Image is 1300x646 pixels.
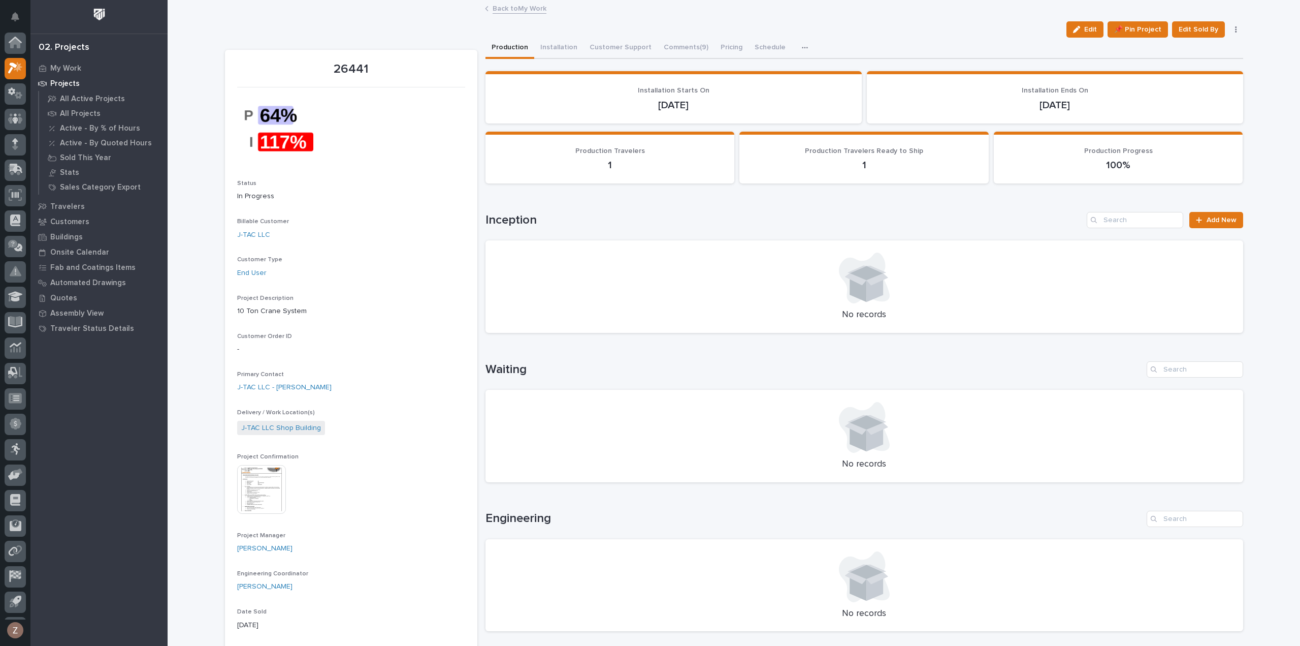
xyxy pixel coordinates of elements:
[714,38,749,59] button: Pricing
[237,382,332,393] a: J-TAC LLC - [PERSON_NAME]
[498,608,1231,620] p: No records
[90,5,109,24] img: Workspace Logo
[237,219,289,225] span: Billable Customer
[658,38,714,59] button: Comments (9)
[50,218,89,227] p: Customers
[60,168,79,177] p: Stats
[50,202,85,211] p: Travelers
[241,423,321,434] a: J-TAC LLC Shop Building
[534,38,583,59] button: Installation
[485,213,1083,228] h1: Inception
[485,511,1143,526] h1: Engineering
[30,60,168,76] a: My Work
[30,76,168,91] a: Projects
[638,87,709,94] span: Installation Starts On
[237,191,465,202] p: In Progress
[237,295,294,301] span: Project Description
[237,609,267,615] span: Date Sold
[30,305,168,321] a: Assembly View
[575,147,645,155] span: Production Travelers
[30,214,168,229] a: Customers
[30,199,168,214] a: Travelers
[60,95,125,104] p: All Active Projects
[50,279,126,288] p: Automated Drawings
[39,106,168,120] a: All Projects
[50,233,83,242] p: Buildings
[1084,25,1097,34] span: Edit
[1108,21,1168,38] button: 📌 Pin Project
[39,121,168,135] a: Active - By % of Hours
[5,6,26,27] button: Notifications
[1172,21,1225,38] button: Edit Sold By
[13,12,26,28] div: Notifications
[1207,217,1237,224] span: Add New
[498,459,1231,470] p: No records
[237,543,292,554] a: [PERSON_NAME]
[237,333,292,340] span: Customer Order ID
[237,533,285,539] span: Project Manager
[1179,23,1218,36] span: Edit Sold By
[39,165,168,179] a: Stats
[39,42,89,53] div: 02. Projects
[237,180,256,187] span: Status
[1147,361,1243,378] input: Search
[237,581,292,592] a: [PERSON_NAME]
[30,275,168,290] a: Automated Drawings
[50,324,134,333] p: Traveler Status Details
[752,159,977,171] p: 1
[60,124,140,133] p: Active - By % of Hours
[39,180,168,194] a: Sales Category Export
[1114,23,1161,36] span: 📌 Pin Project
[39,136,168,150] a: Active - By Quoted Hours
[50,309,104,318] p: Assembly View
[1006,159,1231,171] p: 100%
[1147,511,1243,527] input: Search
[237,230,270,240] a: J-TAC LLC
[50,263,136,272] p: Fab and Coatings Items
[30,321,168,336] a: Traveler Status Details
[1189,212,1243,228] a: Add New
[237,454,299,460] span: Project Confirmation
[50,64,81,73] p: My Work
[30,244,168,260] a: Onsite Calendar
[39,91,168,106] a: All Active Projects
[60,153,111,163] p: Sold This Year
[237,620,465,631] p: [DATE]
[50,248,109,257] p: Onsite Calendar
[60,139,152,148] p: Active - By Quoted Hours
[1066,21,1103,38] button: Edit
[237,306,465,317] p: 10 Ton Crane System
[237,344,465,355] p: -
[879,99,1231,111] p: [DATE]
[237,571,308,577] span: Engineering Coordinator
[60,109,101,118] p: All Projects
[485,362,1143,377] h1: Waiting
[1022,87,1088,94] span: Installation Ends On
[583,38,658,59] button: Customer Support
[50,294,77,303] p: Quotes
[30,229,168,244] a: Buildings
[805,147,923,155] span: Production Travelers Ready to Ship
[30,260,168,275] a: Fab and Coatings Items
[39,150,168,165] a: Sold This Year
[237,62,465,77] p: 26441
[237,372,284,378] span: Primary Contact
[237,94,313,164] img: 7Qdo6EKFIXWPPgqbDENgOg5s2on0y2ufYYEZpgmVUZ4
[60,183,141,192] p: Sales Category Export
[749,38,792,59] button: Schedule
[30,290,168,305] a: Quotes
[5,620,26,641] button: users-avatar
[237,410,315,416] span: Delivery / Work Location(s)
[498,310,1231,321] p: No records
[1087,212,1183,228] input: Search
[485,38,534,59] button: Production
[493,2,546,14] a: Back toMy Work
[498,99,850,111] p: [DATE]
[1084,147,1153,155] span: Production Progress
[50,79,80,88] p: Projects
[498,159,723,171] p: 1
[237,268,267,279] a: End User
